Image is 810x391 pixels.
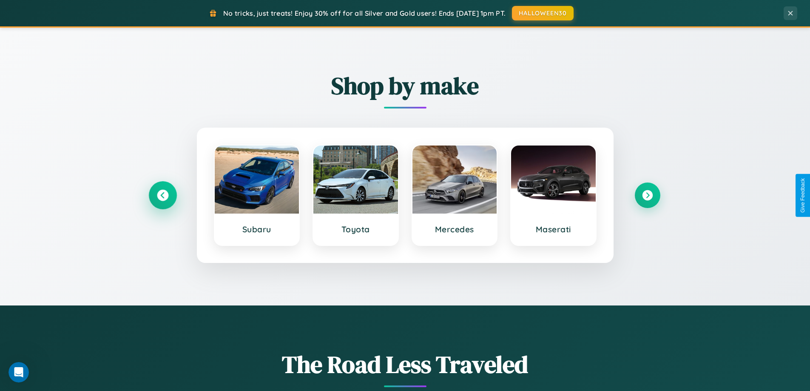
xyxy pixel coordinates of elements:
[512,6,574,20] button: HALLOWEEN30
[520,224,587,234] h3: Maserati
[800,178,806,213] div: Give Feedback
[150,69,660,102] h2: Shop by make
[9,362,29,382] iframe: Intercom live chat
[223,9,506,17] span: No tricks, just treats! Enjoy 30% off for all Silver and Gold users! Ends [DATE] 1pm PT.
[421,224,489,234] h3: Mercedes
[223,224,291,234] h3: Subaru
[322,224,389,234] h3: Toyota
[150,348,660,381] h1: The Road Less Traveled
